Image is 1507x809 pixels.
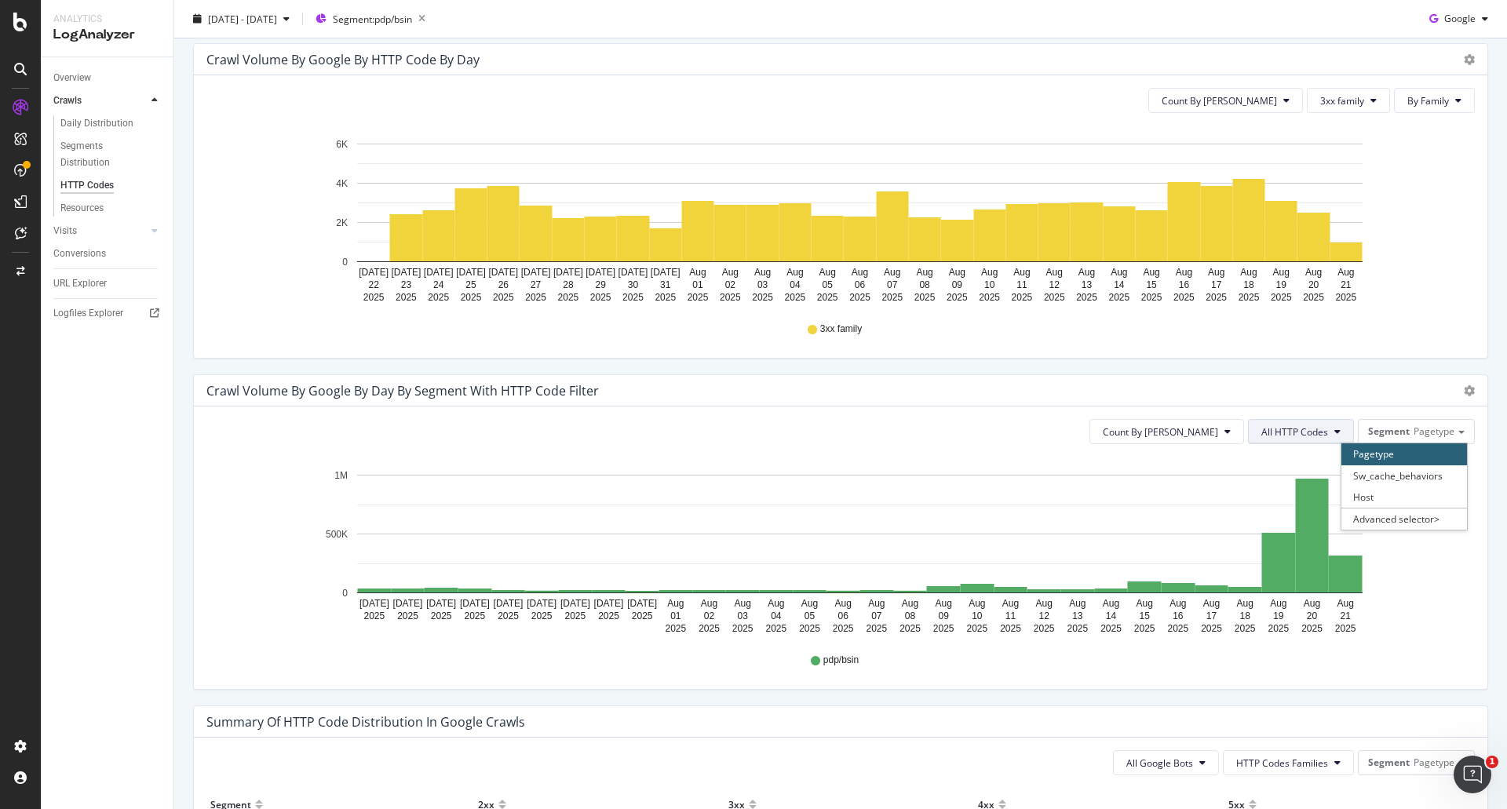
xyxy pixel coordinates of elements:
span: All HTTP Codes [1261,425,1328,439]
text: 02 [725,279,736,290]
text: Aug [1103,598,1119,609]
text: Aug [1069,598,1086,609]
text: Aug [1111,267,1127,278]
div: Segments Distribution [60,138,148,171]
text: Aug [1270,598,1286,609]
text: [DATE] [359,598,389,609]
a: Visits [53,223,147,239]
text: Aug [916,267,932,278]
text: [DATE] [460,598,490,609]
text: [DATE] [627,598,657,609]
text: 19 [1273,610,1284,621]
text: 2025 [699,623,720,634]
text: 2025 [525,292,546,303]
text: Aug [734,598,750,609]
svg: A chart. [206,126,1463,308]
text: Aug [768,598,784,609]
span: Google [1444,12,1476,25]
text: 2025 [622,292,644,303]
text: [DATE] [494,598,524,609]
text: Aug [1240,267,1257,278]
text: Aug [754,267,771,278]
text: 500K [326,529,348,540]
a: Overview [53,70,162,86]
span: 1 [1486,756,1498,768]
text: 12 [1038,610,1049,621]
text: Aug [1169,598,1186,609]
text: Aug [1203,598,1220,609]
div: Sw_cache_behaviors [1341,465,1467,486]
text: 2025 [1108,292,1129,303]
text: 2025 [799,623,820,634]
text: 0 [342,257,348,268]
a: HTTP Codes [60,177,162,194]
text: 10 [984,279,995,290]
text: 2025 [531,610,553,621]
text: Aug [1035,598,1052,609]
text: Aug [981,267,998,278]
text: Aug [801,598,818,609]
text: 1M [334,470,348,481]
text: Aug [1002,598,1019,609]
text: 6K [336,139,348,150]
text: [DATE] [553,267,583,278]
text: [DATE] [359,267,389,278]
div: Logfiles Explorer [53,305,123,322]
text: Aug [935,598,951,609]
text: 20 [1308,279,1319,290]
div: Analytics [53,13,161,26]
text: 2025 [947,292,968,303]
span: Segment [1368,756,1410,769]
text: 2025 [1034,623,1055,634]
text: Aug [1304,598,1320,609]
span: By Family [1407,94,1449,108]
text: 2025 [498,610,519,621]
text: 2025 [933,623,954,634]
button: By Family [1394,88,1475,113]
text: 2025 [866,623,887,634]
svg: A chart. [206,457,1463,639]
text: 24 [433,279,444,290]
div: Visits [53,223,77,239]
text: 2025 [1239,292,1260,303]
text: 2025 [1271,292,1292,303]
div: LogAnalyzer [53,26,161,44]
text: Aug [969,598,985,609]
text: 10 [972,610,983,621]
text: 2025 [461,292,482,303]
div: URL Explorer [53,275,107,292]
text: 2025 [1100,623,1122,634]
text: Aug [667,598,684,609]
a: Logfiles Explorer [53,305,162,322]
text: Aug [1046,267,1063,278]
a: Resources [60,200,162,217]
text: Aug [949,267,965,278]
button: [DATE] - [DATE] [187,6,296,31]
text: 2025 [1134,623,1155,634]
text: 03 [757,279,768,290]
text: 07 [871,610,882,621]
text: 06 [855,279,866,290]
button: Count By [PERSON_NAME] [1148,88,1303,113]
text: Aug [834,598,851,609]
text: Aug [1143,267,1159,278]
text: 4K [336,178,348,189]
text: 07 [887,279,898,290]
text: Aug [1236,598,1253,609]
text: 14 [1106,610,1117,621]
text: 2025 [732,623,753,634]
text: 12 [1049,279,1060,290]
text: 16 [1173,610,1184,621]
text: 05 [823,279,834,290]
text: Aug [1337,267,1354,278]
iframe: Intercom live chat [1454,756,1491,793]
text: 15 [1146,279,1157,290]
text: [DATE] [586,267,615,278]
text: 2025 [1167,623,1188,634]
text: 2025 [1076,292,1097,303]
text: [DATE] [456,267,486,278]
text: 2025 [833,623,854,634]
a: Crawls [53,93,147,109]
div: Advanced selector > [1341,508,1467,530]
